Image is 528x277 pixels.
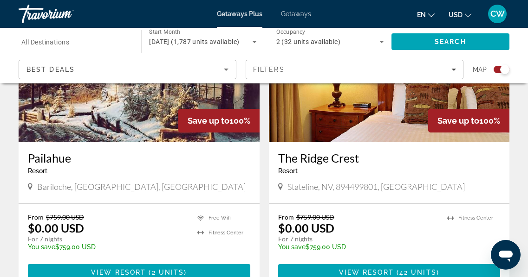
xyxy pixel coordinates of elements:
span: 2 units [152,269,184,276]
span: Best Deals [26,66,75,73]
span: Resort [278,167,298,175]
span: Stateline, NV, 894499801, [GEOGRAPHIC_DATA] [287,182,465,192]
a: Getaways Plus [217,10,262,18]
a: Travorium [19,2,111,26]
span: $759.00 USD [46,213,84,221]
input: Select destination [21,37,129,48]
span: en [417,11,426,19]
button: User Menu [485,4,509,24]
span: Search [435,38,466,45]
p: $759.00 USD [278,243,438,251]
span: Map [473,63,487,76]
span: Save up to [188,116,229,126]
span: Fitness Center [209,230,243,236]
span: [DATE] (1,787 units available) [149,38,239,45]
span: All Destinations [21,38,69,46]
span: ( ) [146,269,187,276]
iframe: Button to launch messaging window [491,240,521,270]
span: View Resort [339,269,394,276]
div: 100% [428,109,509,132]
button: Filters [246,60,463,79]
span: USD [449,11,463,19]
span: 2 (32 units available) [276,38,341,45]
span: Filters [253,66,285,73]
p: $0.00 USD [278,221,334,235]
span: CW [490,9,505,19]
span: Save up to [437,116,479,126]
span: You save [28,243,55,251]
span: You save [278,243,306,251]
button: Change language [417,8,435,21]
button: Change currency [449,8,471,21]
span: Bariloche, [GEOGRAPHIC_DATA], [GEOGRAPHIC_DATA] [37,182,246,192]
span: From [278,213,294,221]
p: For 7 nights [278,235,438,243]
div: 100% [178,109,260,132]
p: $759.00 USD [28,243,188,251]
p: $0.00 USD [28,221,84,235]
a: The Ridge Crest [278,151,501,165]
span: View Resort [91,269,146,276]
p: For 7 nights [28,235,188,243]
a: Getaways [281,10,311,18]
span: Start Month [149,29,180,35]
span: ( ) [394,269,439,276]
span: From [28,213,44,221]
a: Pailahue [28,151,250,165]
span: Resort [28,167,47,175]
mat-select: Sort by [26,64,228,75]
span: Fitness Center [458,215,493,221]
span: Free Wifi [209,215,231,221]
span: $759.00 USD [296,213,334,221]
span: 42 units [399,269,437,276]
span: Occupancy [276,29,306,35]
button: Search [391,33,509,50]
